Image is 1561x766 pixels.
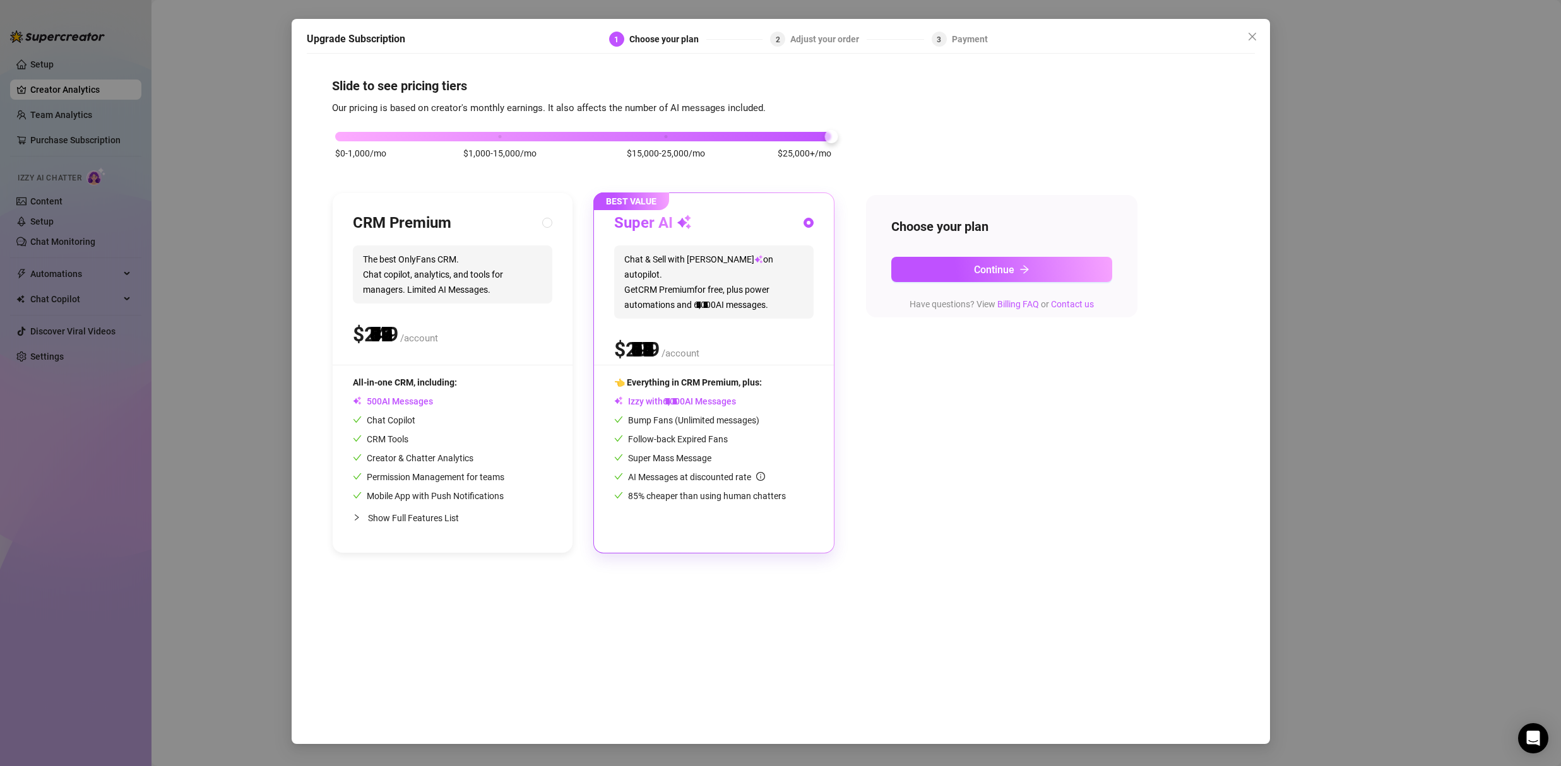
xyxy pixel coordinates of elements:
span: check [353,453,362,462]
span: close [1247,32,1257,42]
span: 2 [776,35,780,44]
span: CRM Tools [353,434,408,444]
span: $1,000-15,000/mo [463,146,537,160]
span: check [614,415,623,424]
span: BEST VALUE [593,192,669,210]
span: check [353,472,362,481]
a: Billing FAQ [997,299,1039,309]
span: /account [400,333,438,344]
span: $0-1,000/mo [335,146,386,160]
span: /account [662,348,699,359]
span: Our pricing is based on creator's monthly earnings. It also affects the number of AI messages inc... [332,102,766,114]
span: check [614,491,623,500]
span: Bump Fans (Unlimited messages) [614,415,759,425]
span: check [353,434,362,443]
button: Continuearrow-right [891,257,1112,282]
span: $15,000-25,000/mo [627,146,705,160]
span: Chat Copilot [353,415,415,425]
span: check [353,415,362,424]
div: Open Intercom Messenger [1518,723,1548,753]
span: AI Messages [353,396,433,406]
div: Adjust your order [790,32,867,47]
span: Super Mass Message [614,453,711,463]
span: Chat & Sell with [PERSON_NAME] on autopilot. Get CRM Premium for free, plus power automations and... [614,245,814,319]
span: info-circle [756,472,765,481]
span: Follow-back Expired Fans [614,434,728,444]
h4: Slide to see pricing tiers [332,77,1230,95]
a: Contact us [1051,299,1094,309]
span: Close [1242,32,1262,42]
span: The best OnlyFans CRM. Chat copilot, analytics, and tools for managers. Limited AI Messages. [353,245,552,303]
h4: Choose your plan [891,218,1112,235]
span: 1 [614,35,619,44]
div: Payment [952,32,988,47]
div: Choose your plan [629,32,706,47]
span: 3 [937,35,941,44]
span: check [614,472,623,481]
span: collapsed [353,514,360,521]
span: Show Full Features List [368,513,459,523]
div: Show Full Features List [353,503,552,533]
span: Creator & Chatter Analytics [353,453,473,463]
span: 85% cheaper than using human chatters [614,491,786,501]
span: Permission Management for teams [353,472,504,482]
span: $25,000+/mo [778,146,831,160]
span: $ [614,338,660,362]
span: Have questions? View or [910,299,1094,309]
span: check [353,491,362,500]
span: check [614,434,623,443]
h3: Super AI [614,213,692,233]
span: AI Messages at discounted rate [628,472,765,482]
span: arrow-right [1019,264,1030,274]
span: Izzy with AI Messages [614,396,736,406]
span: All-in-one CRM, including: [353,377,457,387]
span: 👈 Everything in CRM Premium, plus: [614,377,762,387]
span: $ [353,322,398,346]
h3: CRM Premium [353,213,451,233]
span: check [614,453,623,462]
button: Close [1242,27,1262,47]
span: Mobile App with Push Notifications [353,491,504,501]
span: Continue [974,264,1014,276]
h5: Upgrade Subscription [307,32,405,47]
